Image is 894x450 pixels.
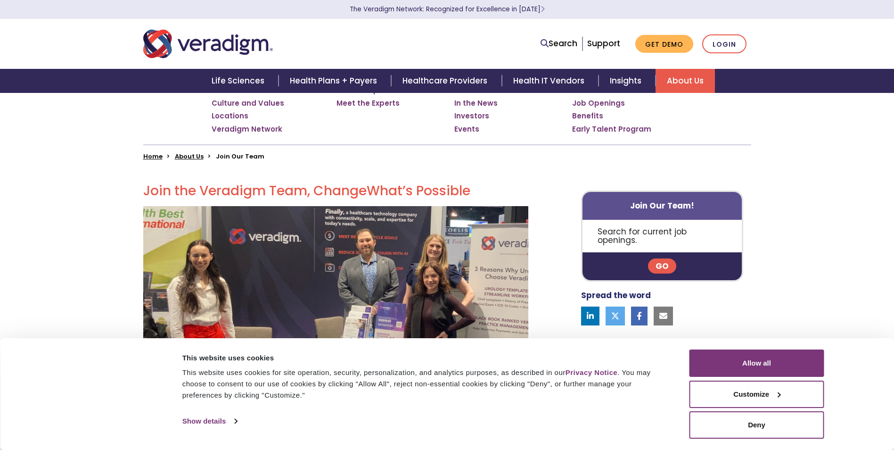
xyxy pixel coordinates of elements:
a: Join Our Team [572,85,627,95]
h2: Join the Veradigm Team, Change [143,183,528,199]
a: Who We Are [212,85,256,95]
a: The Veradigm Network: Recognized for Excellence in [DATE]Learn More [350,5,545,14]
a: Press Releases [454,85,511,95]
a: Privacy Notice [566,368,617,376]
strong: Spread the word [581,290,651,301]
a: Healthcare Providers [391,69,501,93]
a: Life Sciences [200,69,279,93]
p: Search for current job openings. [582,220,742,252]
a: In the News [454,99,498,108]
a: Job Openings [572,99,625,108]
a: Support [587,38,620,49]
a: Veradigm Network [212,125,282,134]
a: Investors [454,111,489,121]
span: Learn More [541,5,545,14]
a: Insights [599,69,656,93]
a: Search [541,37,577,50]
strong: Join Our Team! [630,200,694,211]
a: Get Demo [635,35,693,53]
a: Locations [212,111,248,121]
div: This website uses cookies for site operation, security, personalization, and analytics purposes, ... [182,367,668,401]
a: Health Plans + Payers [279,69,391,93]
a: Home [143,152,163,161]
a: Meet the Experts [336,99,400,108]
a: Go [648,258,676,274]
a: Leadership [336,85,378,95]
button: Allow all [689,350,824,377]
button: Deny [689,411,824,439]
img: Veradigm logo [143,28,273,59]
a: Health IT Vendors [502,69,599,93]
a: Login [702,34,746,54]
button: Customize [689,381,824,408]
div: This website uses cookies [182,352,668,364]
a: Early Talent Program [572,125,651,134]
a: About Us [656,69,715,93]
a: Culture and Values [212,99,284,108]
a: Events [454,125,479,134]
a: Show details [182,414,237,428]
a: About Us [175,152,204,161]
a: Benefits [572,111,603,121]
span: What’s Possible [367,182,470,200]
